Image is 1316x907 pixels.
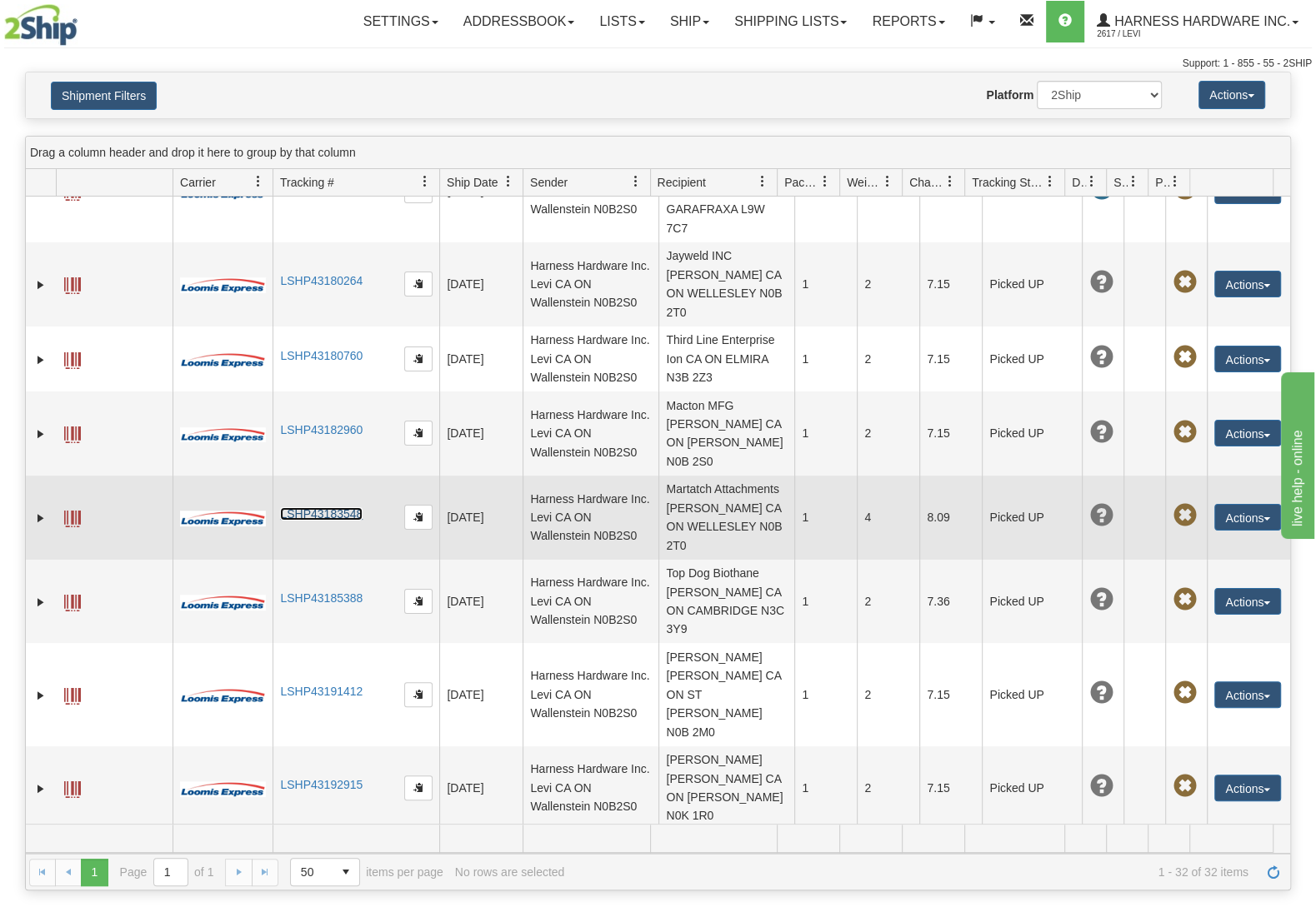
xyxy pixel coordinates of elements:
[439,391,523,476] td: [DATE]
[873,167,902,196] a: Weight filter column settings
[64,587,81,614] a: Label
[1072,174,1086,191] span: Delivery Status
[439,746,523,830] td: [DATE]
[64,270,81,297] a: Label
[658,476,794,560] td: Martatch Attachments [PERSON_NAME] CA ON WELLESLEY N0B 2T0
[919,242,982,326] td: 7.15
[658,643,794,745] td: [PERSON_NAME] [PERSON_NAME] CA ON ST [PERSON_NAME] N0B 2M0
[64,680,81,707] a: Label
[280,685,363,698] a: LSHP43191412
[658,746,794,830] td: [PERSON_NAME] [PERSON_NAME] CA ON [PERSON_NAME] N0K 1R0
[1214,346,1281,372] button: Actions
[658,1,722,42] a: Ship
[180,174,216,191] span: Carrier
[722,1,859,42] a: Shipping lists
[587,1,657,42] a: Lists
[280,778,363,791] a: LSHP43192915
[857,391,919,476] td: 2
[1173,421,1196,444] span: Pickup Not Assigned
[658,326,794,391] td: Third Line Enterprise Ion CA ON ELMIRA N3B 2Z3
[81,859,108,885] span: Page 1
[909,174,944,191] span: Charge
[1173,177,1196,201] span: Pickup Not Assigned
[280,591,363,605] a: LSHP43185388
[180,351,265,368] img: 30 - Loomis Express
[919,643,982,745] td: 7.15
[857,326,919,391] td: 2
[523,746,658,830] td: Harness Hardware Inc. Levi CA ON Wallenstein N0B2S0
[404,589,433,614] button: Copy to clipboard
[658,242,794,326] td: Jayweld INC [PERSON_NAME] CA ON WELLESLEY N0B 2T0
[180,687,265,704] img: 30 - Loomis Express
[4,57,1312,71] div: Support: 1 - 855 - 55 - 2SHIP
[180,426,265,443] img: 30 - Loomis Express
[1084,1,1311,42] a: Harness Hardware Inc. 2617 / Levi
[154,859,188,885] input: Page 1
[180,780,265,797] img: 30 - Loomis Express
[1089,346,1113,369] span: Unknown
[982,391,1082,476] td: Picked UP
[658,391,794,476] td: Macton MFG [PERSON_NAME] CA ON [PERSON_NAME] N0B 2S0
[857,476,919,560] td: 4
[1260,859,1287,885] a: Refresh
[1214,681,1281,708] button: Actions
[982,643,1082,745] td: Picked UP
[1214,271,1281,297] button: Actions
[919,476,982,560] td: 8.09
[301,864,323,880] span: 50
[1173,271,1196,294] span: Pickup Not Assigned
[1161,167,1189,196] a: Pickup Status filter column settings
[919,326,982,391] td: 7.15
[857,643,919,745] td: 2
[26,137,1290,169] div: grid grouping header
[1155,174,1169,191] span: Pickup Status
[439,326,523,391] td: [DATE]
[451,1,588,42] a: Addressbook
[33,594,49,610] a: Expand
[1119,167,1148,196] a: Shipment Issues filter column settings
[748,167,777,196] a: Recipient filter column settings
[439,560,523,644] td: [DATE]
[1214,420,1281,446] button: Actions
[33,687,49,704] a: Expand
[523,326,658,391] td: Harness Hardware Inc. Levi CA ON Wallenstein N0B2S0
[280,423,363,436] a: LSHP43182960
[847,174,882,191] span: Weight
[1278,368,1314,538] iframe: chat widget
[64,774,81,800] a: Label
[404,272,433,297] button: Copy to clipboard
[794,746,857,830] td: 1
[794,326,857,391] td: 1
[523,476,658,560] td: Harness Hardware Inc. Levi CA ON Wallenstein N0B2S0
[33,780,49,797] a: Expand
[523,391,658,476] td: Harness Hardware Inc. Levi CA ON Wallenstein N0B2S0
[919,560,982,644] td: 7.36
[972,174,1044,191] span: Tracking Status
[794,391,857,476] td: 1
[33,277,49,293] a: Expand
[290,858,443,886] span: items per page
[64,345,81,371] a: Label
[1173,681,1196,705] span: Pickup Not Assigned
[4,4,78,46] img: logo2617.jpg
[1089,421,1113,444] span: Unknown
[1214,775,1281,801] button: Actions
[411,167,439,196] a: Tracking # filter column settings
[986,87,1033,103] label: Platform
[658,174,706,191] span: Recipient
[439,242,523,326] td: [DATE]
[982,326,1082,391] td: Picked UP
[982,746,1082,830] td: Picked UP
[1173,588,1196,611] span: Pickup Not Assigned
[1089,177,1113,201] span: In Transit
[1089,775,1113,798] span: Unknown
[794,476,857,560] td: 1
[33,510,49,526] a: Expand
[1173,346,1196,369] span: Pickup Not Assigned
[576,865,1248,879] span: 1 - 32 of 32 items
[13,10,154,30] div: live help - online
[404,505,433,530] button: Copy to clipboard
[523,242,658,326] td: Harness Hardware Inc. Levi CA ON Wallenstein N0B2S0
[1089,681,1113,705] span: Unknown
[982,476,1082,560] td: Picked UP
